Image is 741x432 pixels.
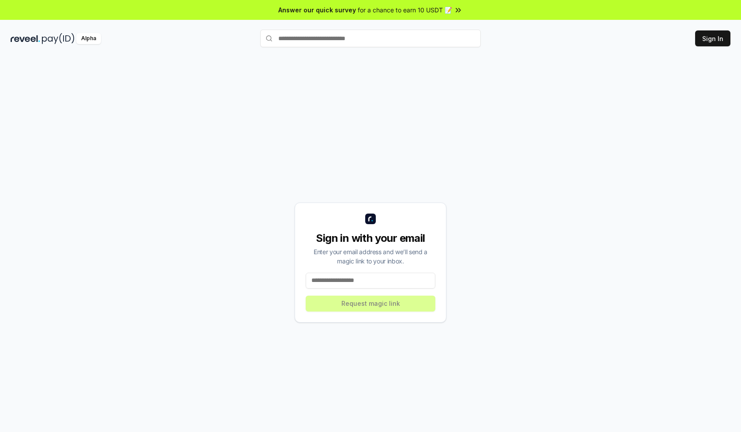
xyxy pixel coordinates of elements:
[11,33,40,44] img: reveel_dark
[365,214,376,224] img: logo_small
[306,247,435,266] div: Enter your email address and we’ll send a magic link to your inbox.
[695,30,730,46] button: Sign In
[306,231,435,245] div: Sign in with your email
[76,33,101,44] div: Alpha
[42,33,75,44] img: pay_id
[278,5,356,15] span: Answer our quick survey
[358,5,452,15] span: for a chance to earn 10 USDT 📝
